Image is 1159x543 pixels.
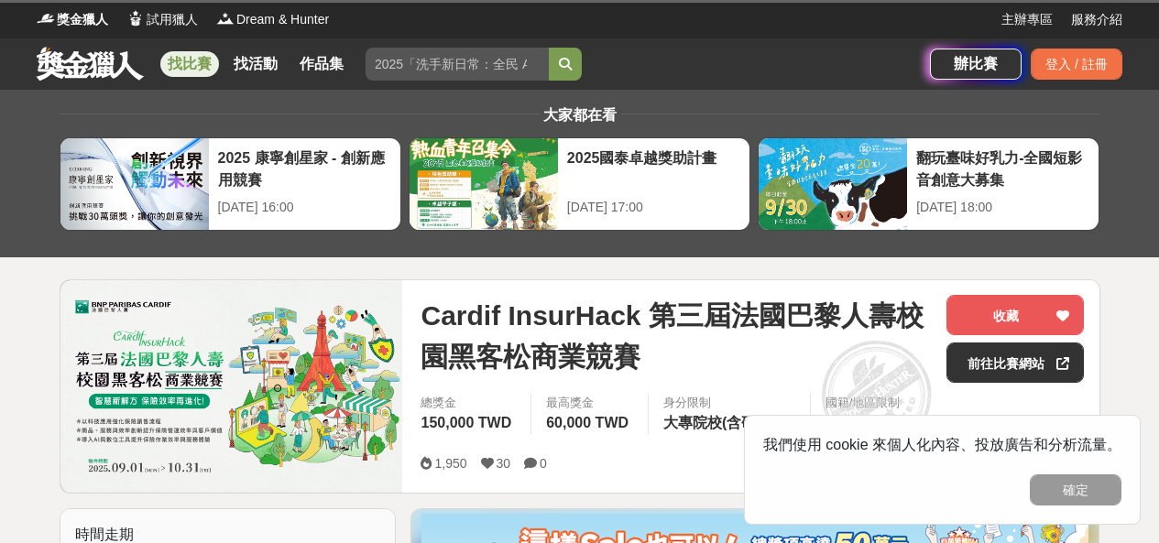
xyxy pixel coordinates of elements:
[421,295,932,377] span: Cardif InsurHack 第三屆法國巴黎人壽校園黑客松商業競賽
[916,198,1089,217] div: [DATE] 18:00
[1001,10,1053,29] a: 主辦專區
[497,456,511,471] span: 30
[216,10,329,29] a: LogoDream & Hunter
[60,137,401,231] a: 2025 康寧創星家 - 創新應用競賽[DATE] 16:00
[567,147,740,189] div: 2025國泰卓越獎助計畫
[366,48,549,81] input: 2025「洗手新日常：全民 ALL IN」洗手歌全台徵選
[540,456,547,471] span: 0
[236,10,329,29] span: Dream & Hunter
[216,9,235,27] img: Logo
[1071,10,1122,29] a: 服務介紹
[916,147,1089,189] div: 翻玩臺味好乳力-全國短影音創意大募集
[421,394,516,412] span: 總獎金
[147,10,198,29] span: 試用獵人
[57,10,108,29] span: 獎金獵人
[421,415,511,430] span: 150,000 TWD
[539,107,621,123] span: 大家都在看
[126,10,198,29] a: Logo試用獵人
[567,198,740,217] div: [DATE] 17:00
[218,147,391,189] div: 2025 康寧創星家 - 創新應用競賽
[546,394,633,412] span: 最高獎金
[37,9,55,27] img: Logo
[60,280,403,492] img: Cover Image
[1030,474,1121,505] button: 確定
[37,10,108,29] a: Logo獎金獵人
[1031,49,1122,80] div: 登入 / 註冊
[946,295,1084,335] button: 收藏
[126,9,145,27] img: Logo
[930,49,1022,80] a: 辦比賽
[763,437,1121,452] span: 我們使用 cookie 來個人化內容、投放廣告和分析流量。
[546,415,629,430] span: 60,000 TWD
[160,51,219,77] a: 找比賽
[226,51,285,77] a: 找活動
[663,415,791,430] span: 大專院校(含研究所)
[218,198,391,217] div: [DATE] 16:00
[292,51,351,77] a: 作品集
[434,456,466,471] span: 1,950
[946,342,1084,383] a: 前往比賽網站
[663,394,795,412] div: 身分限制
[758,137,1099,231] a: 翻玩臺味好乳力-全國短影音創意大募集[DATE] 18:00
[409,137,750,231] a: 2025國泰卓越獎助計畫[DATE] 17:00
